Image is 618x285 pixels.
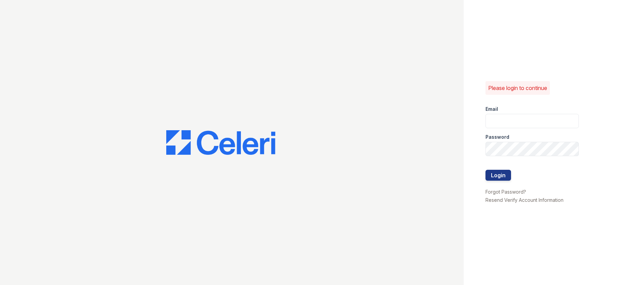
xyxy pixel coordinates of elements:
label: Email [485,106,498,112]
p: Please login to continue [488,84,547,92]
a: Resend Verify Account Information [485,197,563,203]
a: Forgot Password? [485,189,526,195]
label: Password [485,134,509,140]
button: Login [485,170,511,181]
img: CE_Logo_Blue-a8612792a0a2168367f1c8372b55b34899dd931a85d93a1a3d3e32e68fde9ad4.png [166,130,275,155]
